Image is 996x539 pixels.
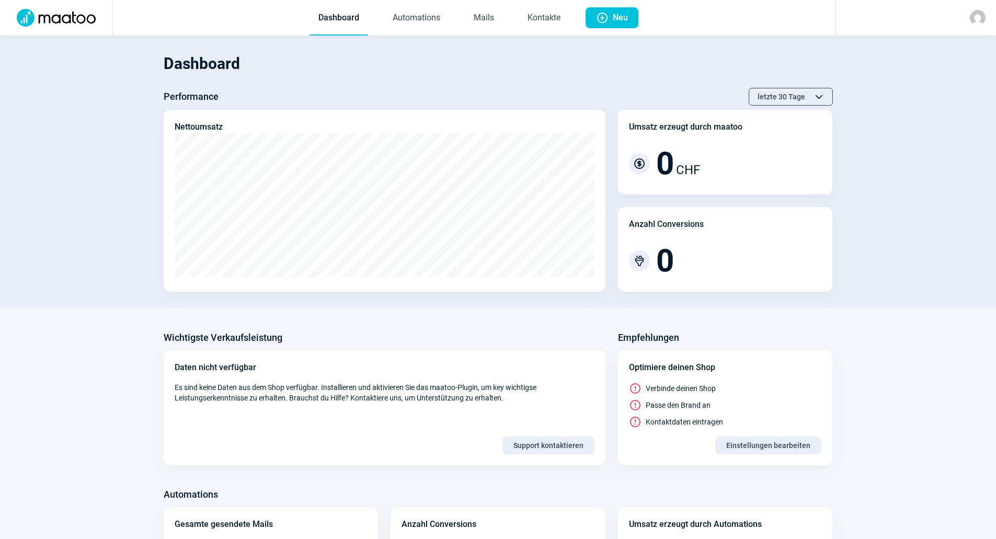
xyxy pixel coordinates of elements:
span: Verbinde deinen Shop [646,383,716,394]
div: Anzahl Conversions [402,518,476,531]
span: letzte 30 Tage [758,88,805,105]
div: Umsatz erzeugt durch Automations [629,518,762,531]
img: avatar [970,10,986,26]
span: 0 [656,245,674,277]
div: Gesamte gesendete Mails [175,518,273,531]
button: Neu [586,7,638,28]
div: Umsatz erzeugt durch maatoo [629,121,742,133]
h3: Performance [164,88,219,105]
img: Logo [10,9,102,27]
a: Dashboard [310,1,368,36]
button: Einstellungen bearbeiten [715,437,821,454]
div: Daten nicht verfügbar [175,361,594,374]
span: Support kontaktieren [513,437,583,454]
span: CHF [676,160,700,179]
h3: Automations [164,486,218,503]
div: Nettoumsatz [175,121,223,133]
a: Mails [465,1,502,36]
div: Anzahl Conversions [629,218,704,231]
span: Einstellungen bearbeiten [726,437,810,454]
h3: Wichtigste Verkaufsleistung [164,329,282,346]
span: 0 [656,148,674,179]
span: Es sind keine Daten aus dem Shop verfügbar. Installieren und aktivieren Sie das maatoo-Plugin, um... [175,382,594,403]
h3: Empfehlungen [618,329,679,346]
span: Neu [613,7,628,28]
button: Support kontaktieren [502,437,594,454]
a: Automations [384,1,449,36]
h1: Dashboard [164,46,833,82]
div: Optimiere deinen Shop [629,361,822,374]
a: Kontakte [519,1,569,36]
span: Kontaktdaten eintragen [646,417,723,427]
span: Passe den Brand an [646,400,711,410]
